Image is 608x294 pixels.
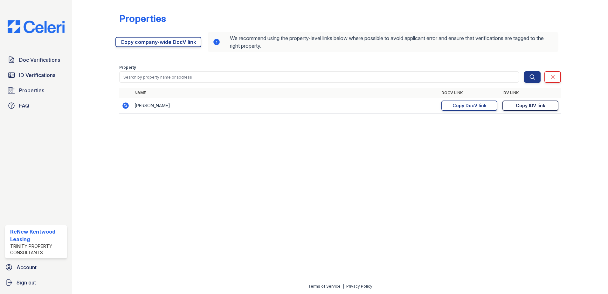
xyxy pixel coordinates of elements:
div: Copy DocV link [453,102,487,109]
span: FAQ [19,102,29,109]
a: Copy IDV link [502,101,558,111]
th: IDV Link [500,88,561,98]
span: Sign out [17,279,36,286]
a: Account [3,261,70,274]
a: Terms of Service [308,284,341,289]
div: We recommend using the property-level links below where possible to avoid applicant error and ens... [208,32,558,52]
div: Trinity Property Consultants [10,243,65,256]
a: Privacy Policy [346,284,372,289]
div: | [343,284,344,289]
a: Copy DocV link [441,101,497,111]
th: Name [132,88,439,98]
div: ReNew Kentwood Leasing [10,228,65,243]
div: Copy IDV link [516,102,545,109]
span: ID Verifications [19,71,55,79]
img: CE_Logo_Blue-a8612792a0a2168367f1c8372b55b34899dd931a85d93a1a3d3e32e68fde9ad4.png [3,20,70,33]
a: Properties [5,84,67,97]
th: DocV Link [439,88,500,98]
td: [PERSON_NAME] [132,98,439,114]
a: FAQ [5,99,67,112]
label: Property [119,65,136,70]
span: Doc Verifications [19,56,60,64]
span: Properties [19,87,44,94]
a: ID Verifications [5,69,67,81]
a: Copy company-wide DocV link [115,37,201,47]
div: Properties [119,13,166,24]
span: Account [17,263,37,271]
a: Doc Verifications [5,53,67,66]
a: Sign out [3,276,70,289]
input: Search by property name or address [119,71,519,83]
